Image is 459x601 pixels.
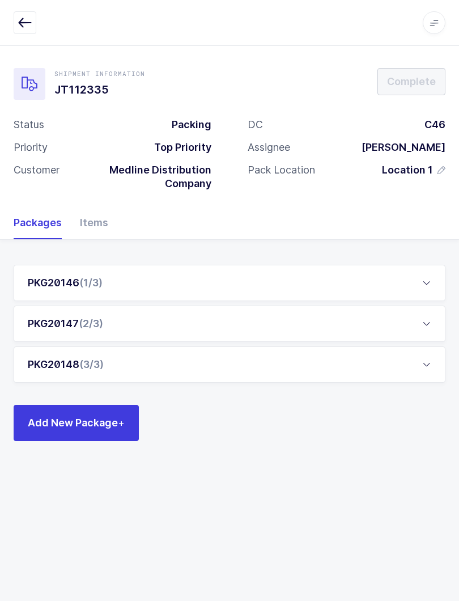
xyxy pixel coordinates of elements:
div: Status [14,118,44,132]
div: PKG20148(3/3) [14,346,445,383]
span: Complete [387,74,436,88]
span: Add New Package [28,416,125,430]
div: DC [248,118,263,132]
div: PKG20146 [28,276,103,290]
div: Items [71,206,108,239]
div: PKG20147(2/3) [14,306,445,342]
span: (3/3) [79,358,104,370]
div: Assignee [248,141,290,154]
div: Packing [163,118,211,132]
div: PKG20146(1/3) [14,265,445,301]
div: Packages [14,206,71,239]
div: Pack Location [248,163,315,177]
button: Complete [377,68,445,95]
button: Location 1 [382,163,445,177]
div: PKG20147 [28,317,103,331]
div: Medline Distribution Company [59,163,211,191]
h1: JT112335 [54,81,145,99]
div: Shipment Information [54,69,145,78]
div: Top Priority [145,141,211,154]
span: Location 1 [382,163,433,177]
span: + [118,417,125,429]
button: Add New Package+ [14,405,139,441]
div: PKG20148 [28,358,104,371]
span: C46 [424,118,445,130]
span: (1/3) [79,277,103,289]
div: [PERSON_NAME] [352,141,445,154]
div: Priority [14,141,48,154]
div: Customer [14,163,59,191]
span: (2/3) [79,318,103,329]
